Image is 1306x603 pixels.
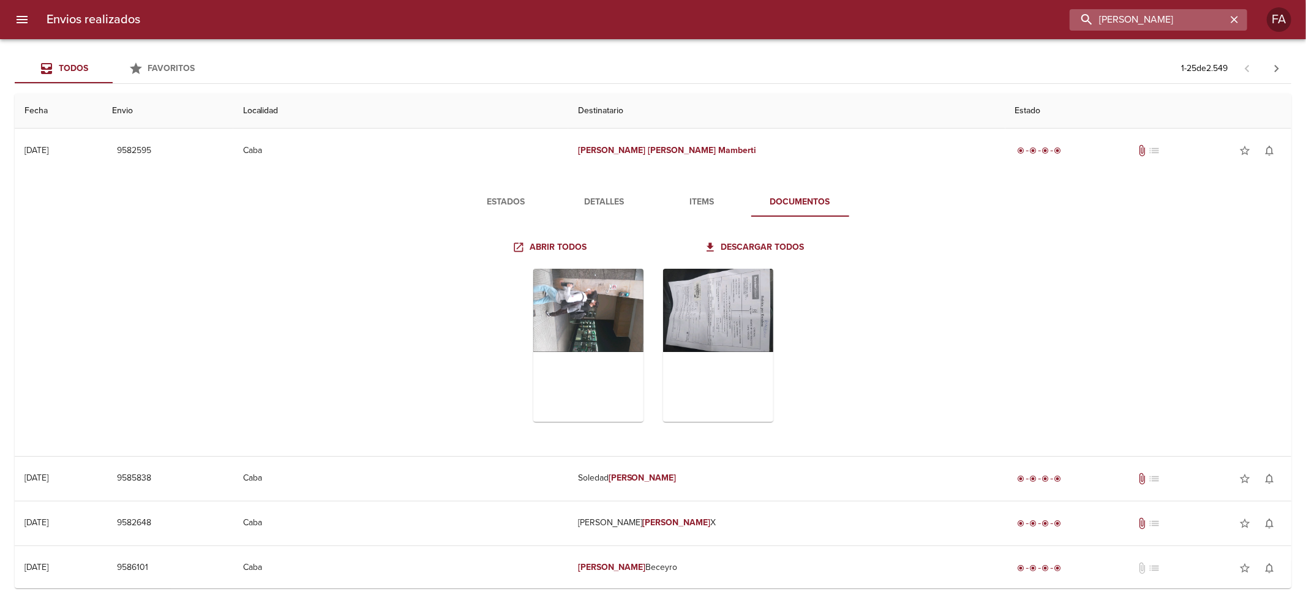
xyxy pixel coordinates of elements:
[24,145,48,155] div: [DATE]
[1136,517,1148,530] span: Tiene documentos adjuntos
[1233,138,1257,163] button: Agregar a favoritos
[578,145,646,155] em: [PERSON_NAME]
[702,236,809,259] a: Descargar todos
[1015,517,1064,530] div: Entregado
[457,187,849,217] div: Tabs detalle de guia
[117,471,151,486] span: 9585838
[59,63,88,73] span: Todos
[1263,473,1275,485] span: notifications_none
[1042,520,1049,527] span: radio_button_checked
[24,517,48,528] div: [DATE]
[1015,562,1064,574] div: Entregado
[759,195,842,210] span: Documentos
[24,562,48,572] div: [DATE]
[47,10,140,29] h6: Envios realizados
[465,195,548,210] span: Estados
[233,546,568,590] td: Caba
[1030,475,1037,482] span: radio_button_checked
[233,457,568,501] td: Caba
[1054,475,1062,482] span: radio_button_checked
[1015,144,1064,157] div: Entregado
[1263,144,1275,157] span: notifications_none
[578,562,646,572] em: [PERSON_NAME]
[112,140,156,162] button: 9582595
[1042,475,1049,482] span: radio_button_checked
[1239,562,1251,574] span: star_border
[1030,564,1037,572] span: radio_button_checked
[15,94,102,129] th: Fecha
[1136,562,1148,574] span: No tiene documentos adjuntos
[1267,7,1291,32] div: Abrir información de usuario
[1030,520,1037,527] span: radio_button_checked
[1267,7,1291,32] div: FA
[1263,517,1275,530] span: notifications_none
[707,240,805,255] span: Descargar todos
[718,145,756,155] em: Mamberti
[1148,517,1160,530] span: No tiene pedido asociado
[117,515,151,531] span: 9582648
[1136,144,1148,157] span: Tiene documentos adjuntos
[1263,562,1275,574] span: notifications_none
[1257,511,1282,536] button: Activar notificaciones
[1042,564,1049,572] span: radio_button_checked
[1233,466,1257,491] button: Agregar a favoritos
[1136,473,1148,485] span: Tiene documentos adjuntos
[1018,520,1025,527] span: radio_button_checked
[568,501,1005,545] td: [PERSON_NAME] X
[515,240,587,255] span: Abrir todos
[1257,556,1282,580] button: Activar notificaciones
[533,269,644,422] div: Arir imagen
[1233,62,1262,74] span: Pagina anterior
[1018,564,1025,572] span: radio_button_checked
[642,517,710,528] em: [PERSON_NAME]
[233,129,568,173] td: Caba
[1005,94,1291,129] th: Estado
[1018,147,1025,154] span: radio_button_checked
[112,512,156,534] button: 9582648
[1054,520,1062,527] span: radio_button_checked
[1042,147,1049,154] span: radio_button_checked
[568,94,1005,129] th: Destinatario
[1181,62,1228,75] p: 1 - 25 de 2.549
[112,467,156,490] button: 9585838
[1148,562,1160,574] span: No tiene pedido asociado
[112,556,153,579] button: 9586101
[563,195,646,210] span: Detalles
[1233,556,1257,580] button: Agregar a favoritos
[24,473,48,483] div: [DATE]
[568,546,1005,590] td: Beceyro
[510,236,591,259] a: Abrir todos
[663,269,773,422] div: Arir imagen
[1239,517,1251,530] span: star_border
[233,501,568,545] td: Caba
[1239,473,1251,485] span: star_border
[648,145,716,155] em: [PERSON_NAME]
[102,94,233,129] th: Envio
[661,195,744,210] span: Items
[1018,475,1025,482] span: radio_button_checked
[148,63,195,73] span: Favoritos
[7,5,37,34] button: menu
[15,54,211,83] div: Tabs Envios
[568,457,1005,501] td: Soledad
[1257,466,1282,491] button: Activar notificaciones
[1148,473,1160,485] span: No tiene pedido asociado
[117,560,148,575] span: 9586101
[1030,147,1037,154] span: radio_button_checked
[1015,473,1064,485] div: Entregado
[1148,144,1160,157] span: No tiene pedido asociado
[609,473,677,483] em: [PERSON_NAME]
[1054,147,1062,154] span: radio_button_checked
[1257,138,1282,163] button: Activar notificaciones
[1070,9,1226,31] input: buscar
[1054,564,1062,572] span: radio_button_checked
[233,94,568,129] th: Localidad
[1239,144,1251,157] span: star_border
[117,143,151,159] span: 9582595
[1233,511,1257,536] button: Agregar a favoritos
